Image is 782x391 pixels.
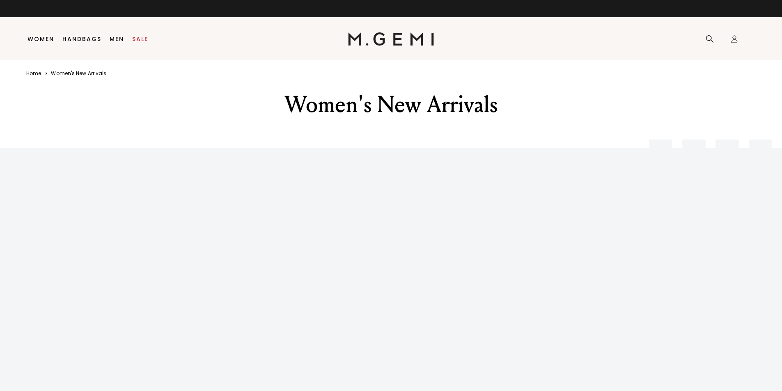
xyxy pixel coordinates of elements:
[62,36,101,42] a: Handbags
[26,70,41,77] a: Home
[51,70,106,77] a: Women's new arrivals
[110,36,124,42] a: Men
[132,36,148,42] a: Sale
[348,32,434,46] img: M.Gemi
[28,36,54,42] a: Women
[249,90,534,119] div: Women's New Arrivals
